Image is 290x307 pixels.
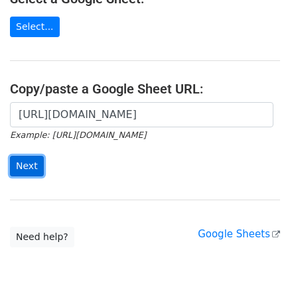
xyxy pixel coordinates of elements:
h4: Copy/paste a Google Sheet URL: [10,81,280,97]
a: Select... [10,17,60,37]
iframe: Chat Widget [224,243,290,307]
input: Next [10,156,44,176]
a: Need help? [10,227,74,247]
a: Google Sheets [198,228,280,240]
small: Example: [URL][DOMAIN_NAME] [10,130,146,140]
input: Paste your Google Sheet URL here [10,102,273,127]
